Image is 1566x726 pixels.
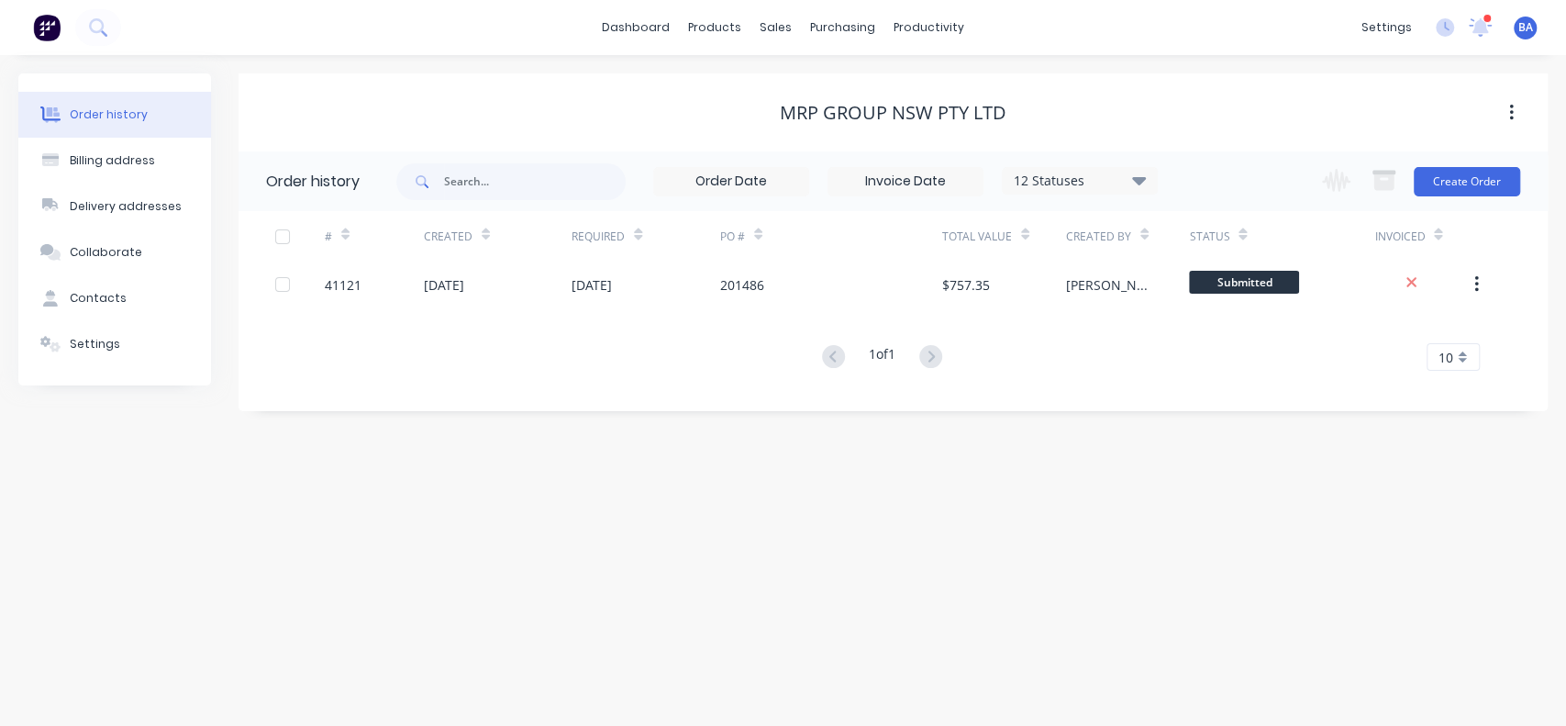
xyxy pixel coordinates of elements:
div: Billing address [70,152,155,169]
div: PO # [720,229,745,245]
button: Billing address [18,138,211,184]
div: MRP Group NSW Pty Ltd [780,102,1006,124]
button: Delivery addresses [18,184,211,229]
div: [PERSON_NAME] [1066,275,1153,295]
input: Invoice Date [828,168,983,195]
div: purchasing [801,14,884,41]
div: Contacts [70,290,127,307]
div: Created [424,229,472,245]
div: Invoiced [1374,229,1425,245]
div: Settings [70,336,120,352]
div: Required [572,211,720,262]
button: Order history [18,92,211,138]
div: Collaborate [70,244,142,261]
div: # [325,229,332,245]
div: 41121 [325,275,361,295]
span: 10 [1438,348,1453,367]
div: [DATE] [424,275,464,295]
div: Delivery addresses [70,198,182,215]
div: Order history [70,106,148,123]
div: Total Value [942,211,1066,262]
div: PO # [720,211,942,262]
div: 12 Statuses [1003,171,1157,191]
div: # [325,211,424,262]
img: Factory [33,14,61,41]
div: $757.35 [942,275,990,295]
input: Search... [444,163,626,200]
div: productivity [884,14,973,41]
div: Invoiced [1374,211,1473,262]
span: BA [1518,19,1533,36]
div: sales [750,14,801,41]
button: Create Order [1414,167,1520,196]
div: Required [572,229,625,245]
div: [DATE] [572,275,612,295]
div: Status [1189,229,1229,245]
div: products [679,14,750,41]
div: Created By [1066,229,1131,245]
div: settings [1352,14,1421,41]
button: Collaborate [18,229,211,275]
a: dashboard [593,14,679,41]
div: Created By [1066,211,1190,262]
div: Total Value [942,229,1012,245]
div: Created [424,211,572,262]
button: Contacts [18,275,211,321]
div: 201486 [720,275,764,295]
div: Order history [266,171,360,193]
button: Settings [18,321,211,367]
div: Status [1189,211,1374,262]
div: 1 of 1 [869,344,895,371]
span: Submitted [1189,271,1299,294]
input: Order Date [654,168,808,195]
